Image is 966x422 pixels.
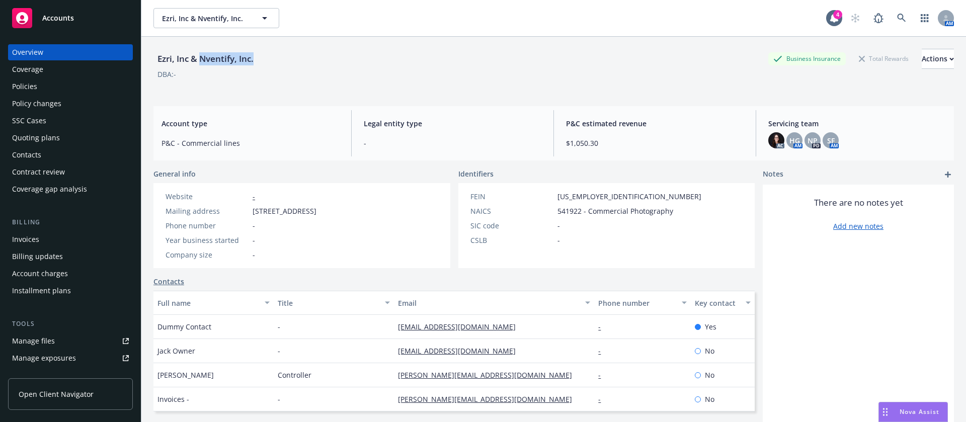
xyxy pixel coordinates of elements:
[12,147,41,163] div: Contacts
[166,249,249,260] div: Company size
[827,135,835,146] span: SF
[12,333,55,349] div: Manage files
[705,321,716,332] span: Yes
[8,319,133,329] div: Tools
[153,168,196,179] span: General info
[833,221,883,231] a: Add new notes
[398,298,579,308] div: Email
[12,266,68,282] div: Account charges
[566,118,744,129] span: P&C estimated revenue
[162,138,339,148] span: P&C - Commercial lines
[398,322,524,331] a: [EMAIL_ADDRESS][DOMAIN_NAME]
[166,206,249,216] div: Mailing address
[12,231,39,247] div: Invoices
[8,283,133,299] a: Installment plans
[879,402,892,421] div: Drag to move
[900,407,939,416] span: Nova Assist
[8,350,133,366] a: Manage exposures
[278,298,379,308] div: Title
[394,291,594,315] button: Email
[922,49,954,68] div: Actions
[153,52,258,65] div: Ezri, Inc & Nventify, Inc.
[12,61,43,77] div: Coverage
[157,346,195,356] span: Jack Owner
[278,394,280,404] span: -
[768,52,846,65] div: Business Insurance
[278,370,311,380] span: Controller
[695,298,740,308] div: Key contact
[808,135,818,146] span: NP
[8,266,133,282] a: Account charges
[892,8,912,28] a: Search
[157,321,211,332] span: Dummy Contact
[566,138,744,148] span: $1,050.30
[833,10,842,19] div: 4
[166,235,249,245] div: Year business started
[364,138,541,148] span: -
[814,197,903,209] span: There are no notes yet
[8,181,133,197] a: Coverage gap analysis
[598,298,675,308] div: Phone number
[705,394,714,404] span: No
[868,8,889,28] a: Report a Bug
[253,235,255,245] span: -
[8,113,133,129] a: SSC Cases
[768,118,946,129] span: Servicing team
[691,291,755,315] button: Key contact
[557,191,701,202] span: [US_EMPLOYER_IDENTIFICATION_NUMBER]
[398,346,524,356] a: [EMAIL_ADDRESS][DOMAIN_NAME]
[12,350,76,366] div: Manage exposures
[364,118,541,129] span: Legal entity type
[12,113,46,129] div: SSC Cases
[557,220,560,231] span: -
[458,168,494,179] span: Identifiers
[157,69,176,79] div: DBA: -
[557,206,673,216] span: 541922 - Commercial Photography
[19,389,94,399] span: Open Client Navigator
[253,206,316,216] span: [STREET_ADDRESS]
[278,321,280,332] span: -
[854,52,914,65] div: Total Rewards
[398,370,580,380] a: [PERSON_NAME][EMAIL_ADDRESS][DOMAIN_NAME]
[598,370,609,380] a: -
[153,276,184,287] a: Contacts
[12,96,61,112] div: Policy changes
[8,4,133,32] a: Accounts
[253,249,255,260] span: -
[42,14,74,22] span: Accounts
[8,248,133,265] a: Billing updates
[8,96,133,112] a: Policy changes
[162,118,339,129] span: Account type
[153,291,274,315] button: Full name
[157,394,189,404] span: Invoices -
[12,78,37,95] div: Policies
[12,164,65,180] div: Contract review
[8,217,133,227] div: Billing
[705,370,714,380] span: No
[789,135,800,146] span: HG
[166,220,249,231] div: Phone number
[598,322,609,331] a: -
[8,367,133,383] a: Manage certificates
[470,191,553,202] div: FEIN
[598,346,609,356] a: -
[8,231,133,247] a: Invoices
[8,130,133,146] a: Quoting plans
[157,370,214,380] span: [PERSON_NAME]
[253,192,255,201] a: -
[278,346,280,356] span: -
[470,235,553,245] div: CSLB
[12,181,87,197] div: Coverage gap analysis
[398,394,580,404] a: [PERSON_NAME][EMAIL_ADDRESS][DOMAIN_NAME]
[705,346,714,356] span: No
[470,220,553,231] div: SIC code
[12,248,63,265] div: Billing updates
[845,8,865,28] a: Start snowing
[12,130,60,146] div: Quoting plans
[274,291,394,315] button: Title
[8,147,133,163] a: Contacts
[8,61,133,77] a: Coverage
[166,191,249,202] div: Website
[470,206,553,216] div: NAICS
[157,298,259,308] div: Full name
